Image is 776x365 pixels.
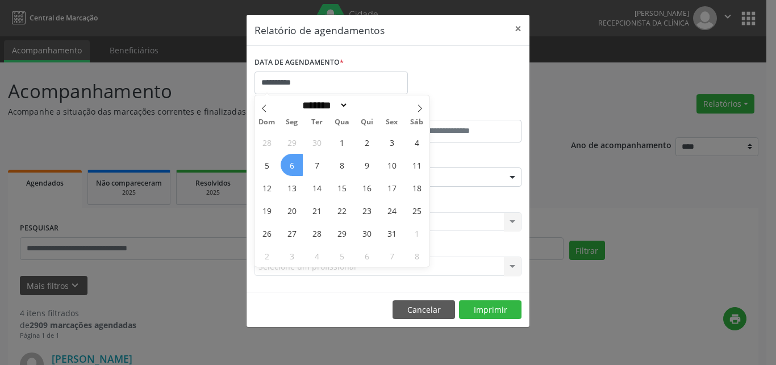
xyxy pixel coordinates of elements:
[329,119,354,126] span: Qua
[406,177,428,199] span: Outubro 18, 2025
[306,131,328,153] span: Setembro 30, 2025
[381,222,403,244] span: Outubro 31, 2025
[256,199,278,221] span: Outubro 19, 2025
[281,131,303,153] span: Setembro 29, 2025
[256,222,278,244] span: Outubro 26, 2025
[459,300,521,320] button: Imprimir
[393,300,455,320] button: Cancelar
[356,177,378,199] span: Outubro 16, 2025
[331,154,353,176] span: Outubro 8, 2025
[356,199,378,221] span: Outubro 23, 2025
[354,119,379,126] span: Qui
[281,222,303,244] span: Outubro 27, 2025
[255,23,385,37] h5: Relatório de agendamentos
[306,245,328,267] span: Novembro 4, 2025
[306,199,328,221] span: Outubro 21, 2025
[256,154,278,176] span: Outubro 5, 2025
[255,54,344,72] label: DATA DE AGENDAMENTO
[306,222,328,244] span: Outubro 28, 2025
[256,245,278,267] span: Novembro 2, 2025
[406,199,428,221] span: Outubro 25, 2025
[281,245,303,267] span: Novembro 3, 2025
[379,119,404,126] span: Sex
[306,154,328,176] span: Outubro 7, 2025
[331,222,353,244] span: Outubro 29, 2025
[281,177,303,199] span: Outubro 13, 2025
[298,99,348,111] select: Month
[304,119,329,126] span: Ter
[306,177,328,199] span: Outubro 14, 2025
[381,245,403,267] span: Novembro 7, 2025
[507,15,529,43] button: Close
[255,119,279,126] span: Dom
[256,177,278,199] span: Outubro 12, 2025
[331,177,353,199] span: Outubro 15, 2025
[406,131,428,153] span: Outubro 4, 2025
[406,222,428,244] span: Novembro 1, 2025
[391,102,521,120] label: ATÉ
[356,222,378,244] span: Outubro 30, 2025
[381,131,403,153] span: Outubro 3, 2025
[381,199,403,221] span: Outubro 24, 2025
[279,119,304,126] span: Seg
[404,119,429,126] span: Sáb
[348,99,386,111] input: Year
[381,177,403,199] span: Outubro 17, 2025
[331,131,353,153] span: Outubro 1, 2025
[406,154,428,176] span: Outubro 11, 2025
[356,245,378,267] span: Novembro 6, 2025
[331,199,353,221] span: Outubro 22, 2025
[356,154,378,176] span: Outubro 9, 2025
[381,154,403,176] span: Outubro 10, 2025
[356,131,378,153] span: Outubro 2, 2025
[406,245,428,267] span: Novembro 8, 2025
[281,199,303,221] span: Outubro 20, 2025
[256,131,278,153] span: Setembro 28, 2025
[281,154,303,176] span: Outubro 6, 2025
[331,245,353,267] span: Novembro 5, 2025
